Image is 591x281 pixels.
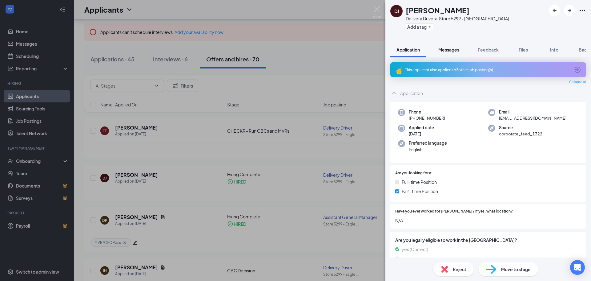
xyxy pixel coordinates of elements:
span: Application [396,47,420,52]
span: [PHONE_NUMBER] [409,115,445,121]
svg: Ellipses [579,7,586,14]
button: ArrowLeftNew [549,5,560,16]
button: ArrowRight [564,5,575,16]
span: Feedback [478,47,499,52]
span: Email [499,109,566,115]
svg: ArrowCircle [574,66,581,73]
span: yes (Correct) [402,246,428,253]
span: Source [499,125,542,131]
span: Are you legally eligible to work in the [GEOGRAPHIC_DATA]? [395,237,581,243]
span: Messages [438,47,459,52]
span: Are you looking for a: [395,170,432,176]
span: [EMAIL_ADDRESS][DOMAIN_NAME] [499,115,566,121]
span: English [409,147,447,153]
span: Preferred language [409,140,447,146]
svg: ArrowLeftNew [551,7,558,14]
span: [DATE] [409,131,434,137]
svg: ArrowRight [566,7,573,14]
div: Delivery Driver at Store 5299 - [GEOGRAPHIC_DATA] [406,15,509,22]
span: no [402,255,407,262]
span: Applied date [409,125,434,131]
div: Application [400,90,423,96]
span: Files [519,47,528,52]
button: PlusAdd a tag [406,23,433,30]
svg: ChevronUp [390,89,398,97]
span: Move to stage [501,266,531,273]
svg: Plus [428,25,432,29]
span: Info [550,47,558,52]
span: Collapse all [569,80,586,85]
span: Reject [453,266,466,273]
span: Full-time Position [402,179,437,185]
span: N/A [395,217,581,224]
div: DJ [394,8,399,14]
span: corporate_feed_1322 [499,131,542,137]
div: This applicant also applied to 3 other job posting(s) [405,67,570,72]
span: Part-time Position [402,188,438,195]
div: Open Intercom Messenger [570,260,585,275]
h1: [PERSON_NAME] [406,5,469,15]
span: Have you ever worked for [PERSON_NAME]? If yes, what location? [395,209,513,214]
span: Phone [409,109,445,115]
